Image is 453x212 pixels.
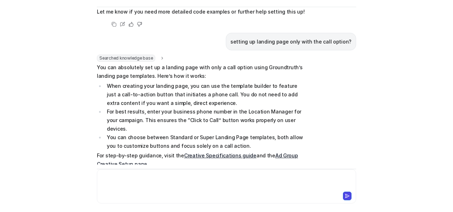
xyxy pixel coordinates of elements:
p: setting up landing page only with the call option? [230,37,352,46]
p: Let me know if you need more detailed code examples or further help setting this up! [97,7,305,16]
a: Creative Specifications guide [184,152,256,158]
span: Searched knowledge base [97,55,155,62]
p: You can absolutely set up a landing page with only a call option using Groundtruth’s landing page... [97,63,305,80]
li: You can choose between Standard or Super Landing Page templates, both allow you to customize butt... [105,133,305,150]
p: For step-by-step guidance, visit the and the . [97,151,305,168]
li: For best results, enter your business phone number in the Location Manager for your campaign. Thi... [105,107,305,133]
li: When creating your landing page, you can use the template builder to feature just a call-to-actio... [105,82,305,107]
